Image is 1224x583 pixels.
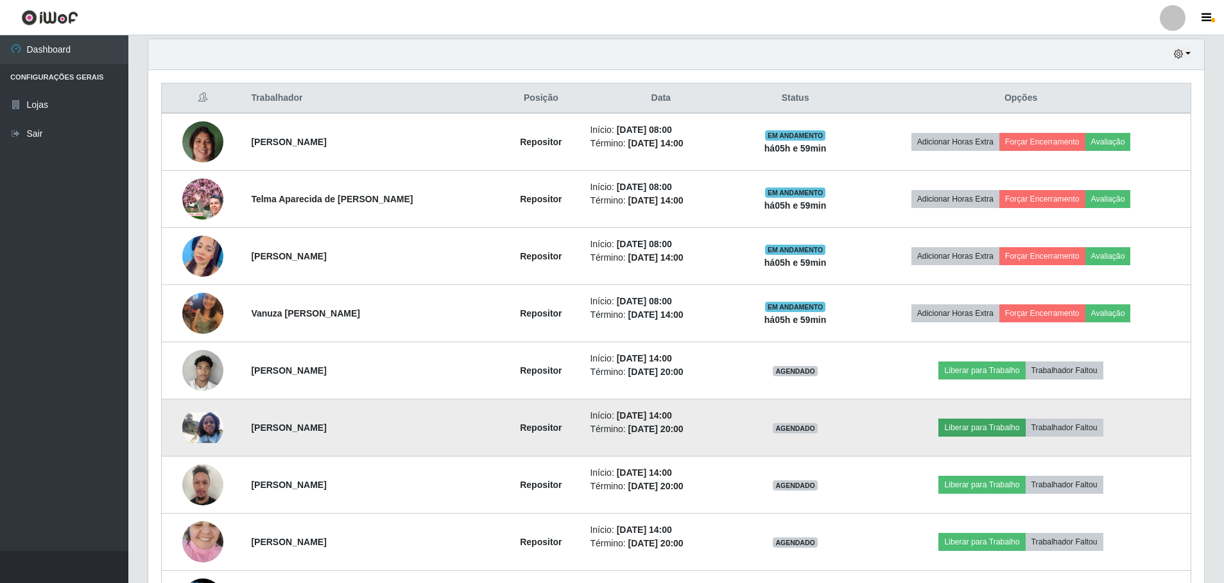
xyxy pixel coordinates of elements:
strong: Telma Aparecida de [PERSON_NAME] [251,194,413,204]
button: Adicionar Horas Extra [911,304,999,322]
strong: [PERSON_NAME] [251,365,326,376]
img: 1754238800134.jpeg [182,286,223,340]
button: Avaliação [1085,304,1131,322]
button: Trabalhador Faltou [1026,419,1103,437]
li: Início: [590,295,732,308]
time: [DATE] 08:00 [617,125,672,135]
span: AGENDADO [773,366,818,376]
button: Liberar para Trabalho [938,361,1025,379]
li: Início: [590,352,732,365]
button: Liberar para Trabalho [938,419,1025,437]
span: EM ANDAMENTO [765,130,826,141]
time: [DATE] 14:00 [628,252,684,263]
time: [DATE] 14:00 [617,410,672,421]
strong: há 05 h e 59 min [764,200,827,211]
time: [DATE] 20:00 [628,538,684,548]
button: Adicionar Horas Extra [911,190,999,208]
button: Forçar Encerramento [999,133,1085,151]
strong: Repositor [520,480,562,490]
li: Início: [590,123,732,137]
time: [DATE] 20:00 [628,424,684,434]
time: [DATE] 14:00 [628,195,684,205]
button: Liberar para Trabalho [938,476,1025,494]
strong: há 05 h e 59 min [764,143,827,153]
strong: Repositor [520,537,562,547]
img: 1753795450805.jpeg [182,212,223,301]
li: Término: [590,365,732,379]
button: Avaliação [1085,133,1131,151]
time: [DATE] 14:00 [628,138,684,148]
time: [DATE] 14:00 [617,467,672,478]
th: Trabalhador [243,83,499,114]
li: Término: [590,137,732,150]
img: 1753289887027.jpeg [182,457,223,512]
strong: Repositor [520,137,562,147]
strong: [PERSON_NAME] [251,137,326,147]
span: EM ANDAMENTO [765,302,826,312]
strong: [PERSON_NAME] [251,251,326,261]
button: Adicionar Horas Extra [911,247,999,265]
li: Término: [590,251,732,265]
button: Avaliação [1085,190,1131,208]
span: EM ANDAMENTO [765,245,826,255]
strong: Repositor [520,194,562,204]
time: [DATE] 20:00 [628,481,684,491]
span: AGENDADO [773,423,818,433]
img: 1750940552132.jpeg [182,114,223,169]
li: Término: [590,422,732,436]
button: Avaliação [1085,247,1131,265]
button: Liberar para Trabalho [938,533,1025,551]
button: Forçar Encerramento [999,304,1085,322]
li: Término: [590,537,732,550]
strong: Repositor [520,365,562,376]
time: [DATE] 20:00 [628,367,684,377]
th: Opções [851,83,1191,114]
th: Posição [499,83,582,114]
strong: [PERSON_NAME] [251,422,326,433]
button: Trabalhador Faltou [1026,533,1103,551]
span: AGENDADO [773,480,818,491]
strong: há 05 h e 59 min [764,257,827,268]
strong: [PERSON_NAME] [251,480,326,490]
strong: Repositor [520,251,562,261]
th: Status [739,83,851,114]
li: Início: [590,238,732,251]
li: Término: [590,480,732,493]
button: Forçar Encerramento [999,190,1085,208]
time: [DATE] 08:00 [617,296,672,306]
button: Forçar Encerramento [999,247,1085,265]
th: Data [582,83,739,114]
li: Início: [590,523,732,537]
button: Adicionar Horas Extra [911,133,999,151]
time: [DATE] 14:00 [617,353,672,363]
li: Início: [590,409,732,422]
li: Término: [590,194,732,207]
button: Trabalhador Faltou [1026,361,1103,379]
li: Início: [590,180,732,194]
time: [DATE] 08:00 [617,182,672,192]
img: 1753488226695.jpeg [182,178,223,220]
strong: há 05 h e 59 min [764,315,827,325]
time: [DATE] 14:00 [617,525,672,535]
button: Trabalhador Faltou [1026,476,1103,494]
time: [DATE] 14:00 [628,309,684,320]
img: 1752582436297.jpeg [182,343,223,397]
time: [DATE] 08:00 [617,239,672,249]
img: 1753190771762.jpeg [182,412,223,443]
li: Início: [590,466,732,480]
span: AGENDADO [773,537,818,548]
img: CoreUI Logo [21,10,78,26]
strong: Repositor [520,422,562,433]
li: Término: [590,308,732,322]
img: 1753380554375.jpeg [182,505,223,579]
strong: Repositor [520,308,562,318]
span: EM ANDAMENTO [765,187,826,198]
strong: [PERSON_NAME] [251,537,326,547]
strong: Vanuza [PERSON_NAME] [251,308,360,318]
